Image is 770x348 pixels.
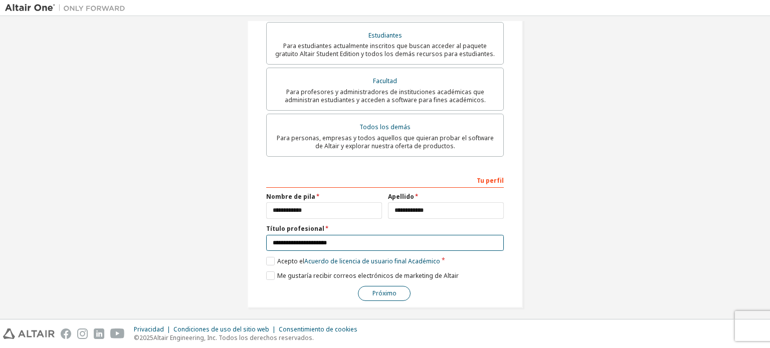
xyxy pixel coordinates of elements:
[368,31,402,40] font: Estudiantes
[266,192,315,201] font: Nombre de pila
[275,42,495,58] font: Para estudiantes actualmente inscritos que buscan acceder al paquete gratuito Altair Student Edit...
[61,328,71,339] img: facebook.svg
[139,333,153,342] font: 2025
[358,286,411,301] button: Próximo
[110,328,125,339] img: youtube.svg
[277,257,304,265] font: Acepto el
[3,328,55,339] img: altair_logo.svg
[173,325,269,333] font: Condiciones de uso del sitio web
[477,176,504,185] font: Tu perfil
[134,333,139,342] font: ©
[277,134,494,150] font: Para personas, empresas y todos aquellos que quieran probar el software de Altair y explorar nues...
[94,328,104,339] img: linkedin.svg
[285,88,486,104] font: Para profesores y administradores de instituciones académicas que administran estudiantes y acced...
[359,123,411,131] font: Todos los demás
[279,325,357,333] font: Consentimiento de cookies
[153,333,314,342] font: Altair Engineering, Inc. Todos los derechos reservados.
[372,289,397,297] font: Próximo
[77,328,88,339] img: instagram.svg
[277,271,459,280] font: Me gustaría recibir correos electrónicos de marketing de Altair
[304,257,407,265] font: Acuerdo de licencia de usuario final
[134,325,164,333] font: Privacidad
[373,77,397,85] font: Facultad
[388,192,414,201] font: Apellido
[408,257,440,265] font: Académico
[5,3,130,13] img: Altair Uno
[266,224,324,233] font: Título profesional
